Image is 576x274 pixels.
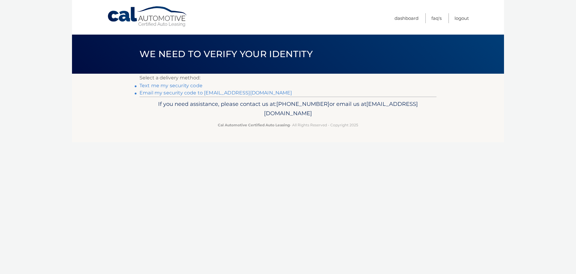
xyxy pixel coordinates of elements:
span: We need to verify your identity [139,48,313,60]
a: Cal Automotive [107,6,188,27]
a: Dashboard [394,13,418,23]
span: [PHONE_NUMBER] [276,100,329,107]
a: FAQ's [431,13,442,23]
strong: Cal Automotive Certified Auto Leasing [218,123,290,127]
p: Select a delivery method: [139,74,436,82]
a: Text me my security code [139,83,202,88]
p: - All Rights Reserved - Copyright 2025 [143,122,433,128]
a: Email my security code to [EMAIL_ADDRESS][DOMAIN_NAME] [139,90,292,96]
a: Logout [454,13,469,23]
p: If you need assistance, please contact us at: or email us at [143,99,433,119]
